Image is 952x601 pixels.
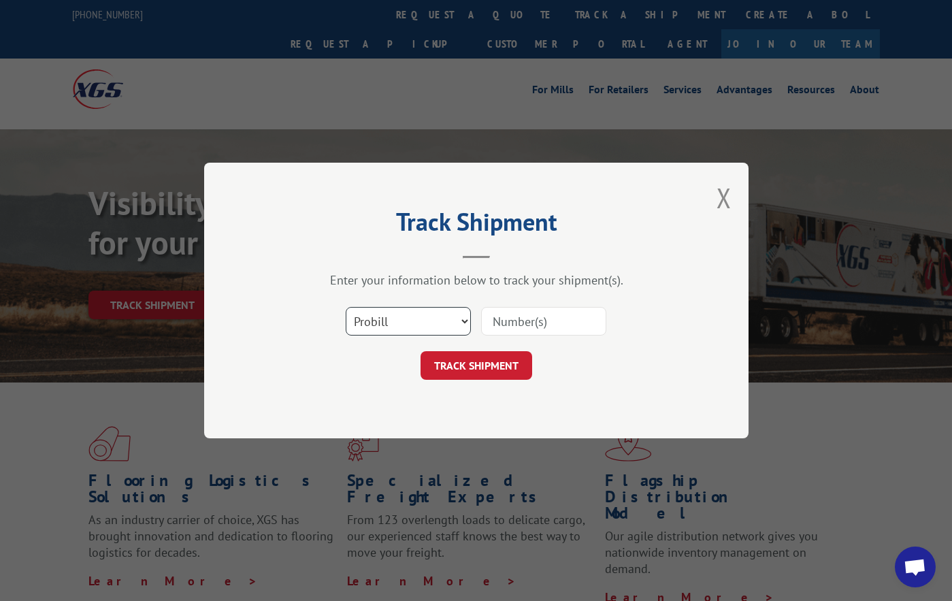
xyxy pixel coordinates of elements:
div: Enter your information below to track your shipment(s). [272,272,680,288]
button: Close modal [717,180,732,216]
button: TRACK SHIPMENT [421,351,532,380]
div: Open chat [895,547,936,587]
input: Number(s) [481,307,606,336]
h2: Track Shipment [272,212,680,238]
